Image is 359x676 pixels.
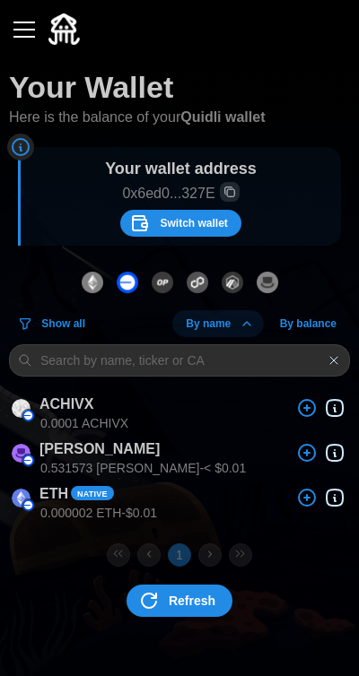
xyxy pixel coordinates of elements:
button: 1 [168,543,191,567]
button: Degen [252,264,283,301]
img: Base [117,272,138,293]
input: Search by name, ticker or CA [9,344,350,377]
button: Show all [9,310,99,337]
img: ETH (on Base) [12,489,31,507]
button: Ethereum [77,264,108,301]
button: Switch wallet [120,210,241,237]
span: By name [186,311,231,336]
button: By name [172,310,263,337]
p: 0.000002 ETH [40,504,157,522]
img: Polygon [187,272,208,293]
strong: ACHIVX [39,396,93,412]
img: ACHIVX (on Base) [12,399,31,418]
img: Arbitrum [222,272,243,293]
strong: Your wallet address [105,160,257,178]
button: Arbitrum [217,264,248,301]
p: Here is the balance of your [9,107,265,129]
img: Ethereum [82,272,103,293]
button: Optimism [147,264,178,301]
img: Optimism [152,272,173,293]
span: By balance [280,311,337,336]
span: - < $0.01 [199,461,246,475]
button: Refresh [127,585,232,617]
img: Degen [257,272,278,293]
p: 0.531573 [PERSON_NAME] [40,459,246,477]
span: Switch wallet [160,211,227,236]
span: Native [77,488,108,500]
button: Base [112,264,143,301]
span: Show all [41,311,85,336]
strong: Quidli wallet [180,109,265,125]
strong: ETH [39,486,68,501]
button: By balance [267,310,350,337]
span: - $0.01 [121,506,157,520]
p: 0x6ed0...327E [30,182,332,205]
span: Refresh [169,585,215,616]
strong: [PERSON_NAME] [39,441,160,456]
button: Polygon [182,264,213,301]
p: 0.0001 ACHIVX [40,414,128,432]
img: Quidli [48,13,80,45]
h1: Your Wallet [9,67,173,107]
button: Copy wallet address [220,182,240,202]
img: DEGEN (on Base) [12,444,31,463]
